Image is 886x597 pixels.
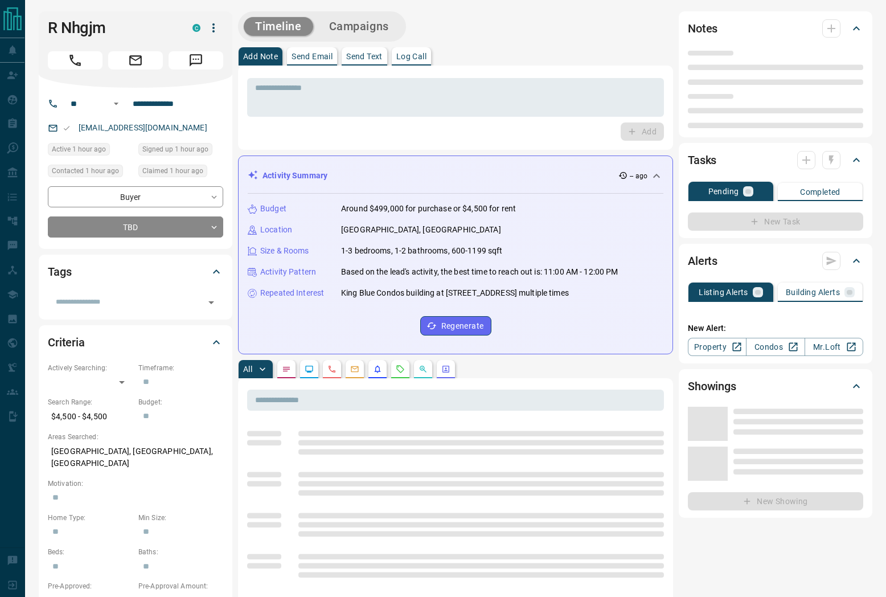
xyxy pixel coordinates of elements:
[688,252,717,270] h2: Alerts
[282,365,291,374] svg: Notes
[688,322,863,334] p: New Alert:
[192,24,200,32] div: condos.ca
[243,365,252,373] p: All
[138,143,223,159] div: Tue Sep 16 2025
[48,19,175,37] h1: R Nhgjm
[419,365,428,374] svg: Opportunities
[48,432,223,442] p: Areas Searched:
[48,547,133,557] p: Beds:
[260,224,292,236] p: Location
[48,407,133,426] p: $4,500 - $4,500
[138,363,223,373] p: Timeframe:
[327,365,337,374] svg: Calls
[48,333,85,351] h2: Criteria
[79,123,207,132] a: [EMAIL_ADDRESS][DOMAIN_NAME]
[630,171,647,181] p: -- ago
[688,19,717,38] h2: Notes
[396,365,405,374] svg: Requests
[138,547,223,557] p: Baths:
[48,143,133,159] div: Tue Sep 16 2025
[688,151,716,169] h2: Tasks
[373,365,382,374] svg: Listing Alerts
[341,266,618,278] p: Based on the lead's activity, the best time to reach out is: 11:00 AM - 12:00 PM
[48,513,133,523] p: Home Type:
[48,263,71,281] h2: Tags
[318,17,400,36] button: Campaigns
[341,224,501,236] p: [GEOGRAPHIC_DATA], [GEOGRAPHIC_DATA]
[805,338,863,356] a: Mr.Loft
[138,165,223,181] div: Tue Sep 16 2025
[305,365,314,374] svg: Lead Browsing Activity
[48,186,223,207] div: Buyer
[341,287,569,299] p: King Blue Condos building at [STREET_ADDRESS] multiple times
[260,245,309,257] p: Size & Rooms
[48,258,223,285] div: Tags
[688,373,863,400] div: Showings
[260,203,286,215] p: Budget
[441,365,450,374] svg: Agent Actions
[138,581,223,591] p: Pre-Approval Amount:
[109,97,123,111] button: Open
[688,338,746,356] a: Property
[708,187,739,195] p: Pending
[142,144,208,155] span: Signed up 1 hour ago
[346,52,383,60] p: Send Text
[48,165,133,181] div: Tue Sep 16 2025
[244,17,313,36] button: Timeline
[108,51,163,69] span: Email
[260,266,316,278] p: Activity Pattern
[262,170,327,182] p: Activity Summary
[688,15,863,42] div: Notes
[688,247,863,275] div: Alerts
[699,288,748,296] p: Listing Alerts
[746,338,805,356] a: Condos
[48,51,102,69] span: Call
[688,146,863,174] div: Tasks
[48,363,133,373] p: Actively Searching:
[786,288,840,296] p: Building Alerts
[260,287,324,299] p: Repeated Interest
[169,51,223,69] span: Message
[63,124,71,132] svg: Email Valid
[341,203,516,215] p: Around $499,000 for purchase or $4,500 for rent
[203,295,219,310] button: Open
[248,165,663,186] div: Activity Summary-- ago
[48,397,133,407] p: Search Range:
[420,316,491,336] button: Regenerate
[292,52,333,60] p: Send Email
[48,329,223,356] div: Criteria
[138,513,223,523] p: Min Size:
[48,216,223,238] div: TBD
[52,144,106,155] span: Active 1 hour ago
[800,188,840,196] p: Completed
[48,442,223,473] p: [GEOGRAPHIC_DATA], [GEOGRAPHIC_DATA], [GEOGRAPHIC_DATA]
[48,581,133,591] p: Pre-Approved:
[350,365,359,374] svg: Emails
[396,52,426,60] p: Log Call
[138,397,223,407] p: Budget:
[243,52,278,60] p: Add Note
[688,377,736,395] h2: Showings
[48,479,223,489] p: Motivation:
[341,245,503,257] p: 1-3 bedrooms, 1-2 bathrooms, 600-1199 sqft
[142,165,203,177] span: Claimed 1 hour ago
[52,165,119,177] span: Contacted 1 hour ago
